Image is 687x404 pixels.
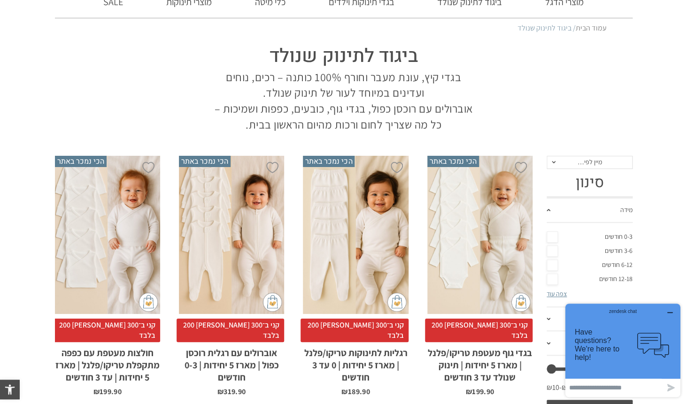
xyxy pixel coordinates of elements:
nav: Breadcrumb [81,23,607,33]
h2: בגדי גוף מעטפת טריקו/פלנל | מארז 5 יחידות | תינוק שנולד עד 3 חודשים [427,342,533,383]
h2: אוברולים עם רגלית רוכסן כפול | מארז 5 יחידות | 0-3 חודשים [179,342,284,383]
a: הכי נמכר באתר רגליות לתינוקות טריקו/פלנל | מארז 5 יחידות | 0 עד 3 חודשים קני ב־300 [PERSON_NAME] ... [303,156,408,396]
a: 3-6 חודשים [547,244,633,258]
span: הכי נמכר באתר [303,156,355,167]
iframe: Opens a widget where you can chat to one of our agents [562,300,684,401]
h2: חולצות מעטפת עם כפפה מתקפלת טריקו/פלנל | מארז 5 יחידות | עד 3 חודשים [55,342,160,383]
img: cat-mini-atc.png [139,293,158,312]
span: ₪ [93,387,100,396]
p: בגדי קיץ, עונת מעבר וחורף 100% כותנה – רכים, נוחים ועדינים במיוחד לעור של תינוק שנולד. אוברולים ע... [210,69,478,132]
a: 0-3 חודשים [547,230,633,244]
span: קני ב־300 [PERSON_NAME] 200 בלבד [301,319,408,343]
a: צפה עוד [547,290,567,298]
span: הכי נמכר באתר [55,156,107,167]
a: דגם [547,331,633,356]
bdi: 189.90 [341,387,370,396]
span: קני ב־300 [PERSON_NAME] 200 בלבד [177,319,284,343]
span: ₪ [466,387,472,396]
h2: רגליות לתינוקות טריקו/פלנל | מארז 5 יחידות | 0 עד 3 חודשים [303,342,408,383]
img: cat-mini-atc.png [263,293,282,312]
span: קני ב־300 [PERSON_NAME] 200 בלבד [425,319,533,343]
span: ₪ [341,387,347,396]
span: הכי נמכר באתר [427,156,479,167]
bdi: 319.90 [217,387,246,396]
bdi: 199.90 [93,387,122,396]
span: מיין לפי… [577,158,602,166]
a: צבע [547,307,633,332]
span: הכי נמכר באתר [179,156,231,167]
span: ₪ [217,387,224,396]
div: מחיר: — [547,380,633,400]
h3: סינון [547,174,633,191]
h1: ביגוד לתינוק שנולד [210,43,478,69]
a: עמוד הבית [576,23,607,33]
img: cat-mini-atc.png [387,293,406,312]
img: cat-mini-atc.png [511,293,530,312]
a: 12-18 חודשים [547,272,633,286]
a: 6-12 חודשים [547,258,633,272]
span: קני ב־300 [PERSON_NAME] 200 בלבד [53,319,160,343]
a: הכי נמכר באתר אוברולים עם רגלית רוכסן כפול | מארז 5 יחידות | 0-3 חודשים קני ב־300 [PERSON_NAME] 2... [179,156,284,396]
a: הכי נמכר באתר חולצות מעטפת עם כפפה מתקפלת טריקו/פלנל | מארז 5 יחידות | עד 3 חודשים קני ב־300 [PER... [55,156,160,396]
a: מידה [547,198,633,223]
a: הכי נמכר באתר בגדי גוף מעטפת טריקו/פלנל | מארז 5 יחידות | תינוק שנולד עד 3 חודשים קני ב־300 [PERS... [427,156,533,396]
span: ₪10 [547,382,562,393]
bdi: 199.90 [466,387,494,396]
